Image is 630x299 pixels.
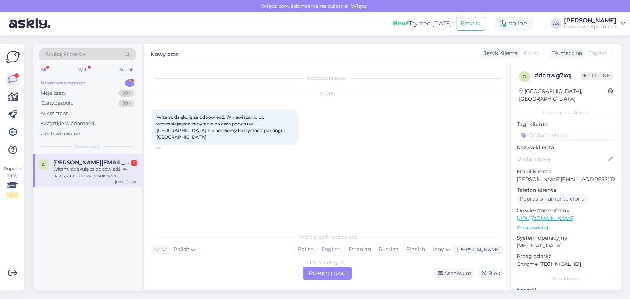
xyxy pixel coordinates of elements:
[6,192,19,199] div: 2 / 3
[517,194,588,204] div: Poproś o numer telefonu
[393,20,409,27] b: New!
[517,144,615,152] p: Nazwa klienta
[517,225,615,231] p: Zobacz więcej ...
[517,186,615,194] p: Telefon klienta
[6,166,19,199] div: Popatrz tutaj
[151,48,178,58] label: Nowy czat
[41,100,74,107] div: Czaty zespołu
[564,18,617,24] div: [PERSON_NAME]
[517,109,615,116] div: Informacje o kliencie
[344,244,375,255] div: Estonian
[517,286,615,294] p: Notatki
[456,17,485,31] button: Emails
[517,155,607,163] input: Dodaj nazwę
[41,79,87,87] div: Nowe wiadomości
[517,260,615,268] p: Chrome [TECHNICAL_ID]
[294,244,317,255] div: Polish
[494,17,533,30] div: online
[519,87,608,103] div: [GEOGRAPHIC_DATA], [GEOGRAPHIC_DATA]
[349,3,369,9] span: Włącz
[477,268,503,278] div: Blok
[53,166,137,179] div: Witam, dziękuję za odpowiedź. W nawiązaniu do wcześniejszego zapytania na czas pobytu w [GEOGRAPH...
[517,253,615,260] p: Przeglądarka
[517,234,615,242] p: System operacyjny
[517,121,615,128] p: Tagi klienta
[41,110,68,117] div: AI Assistant
[517,242,615,250] p: [MEDICAL_DATA]
[454,246,501,254] div: [PERSON_NAME]
[517,175,615,183] p: [PERSON_NAME][EMAIL_ADDRESS][DOMAIN_NAME]
[517,168,615,175] p: Email klienta
[534,71,581,80] div: # danwg7xq
[151,90,503,97] div: [DATE]
[42,162,45,167] span: a
[151,75,503,81] div: Rozpoczął się czat
[46,51,86,58] span: Szukaj klientów
[118,90,134,97] div: 99+
[564,24,617,29] div: Downtown Apartments
[550,49,582,57] div: Tłumacz na
[39,65,48,74] div: All
[115,179,137,185] div: [DATE] 22:18
[118,65,136,74] div: Socials
[53,159,130,166] span: anna.paw6@op.pl
[310,259,345,266] div: Polish to English
[433,246,444,253] span: Inny
[517,215,575,222] a: [URL][DOMAIN_NAME]
[524,49,540,57] span: Polish
[41,130,80,138] div: Zarchiwizowane
[41,90,66,97] div: Moje czaty
[173,246,189,254] span: Polish
[154,145,181,151] span: 22:18
[41,120,94,127] div: Wszystkie wiadomości
[481,49,517,57] div: Język Klienta
[517,275,615,282] div: Dodatkowy
[151,234,503,240] div: Wybierz język i odpowiedz
[564,18,626,29] a: [PERSON_NAME]Downtown Apartments
[303,267,352,280] div: Przejmij czat
[433,268,474,278] div: Archiwum
[517,130,615,141] input: Dodać etykietę
[588,49,607,57] span: English
[551,18,561,29] div: AS
[317,244,344,255] div: English
[118,100,134,107] div: 99+
[517,207,615,215] p: Odwiedzone strony
[131,160,137,166] div: 1
[151,246,167,254] div: Gość
[6,50,20,64] img: Askly Logo
[375,244,402,255] div: Russian
[402,244,429,255] div: Finnish
[75,143,101,150] span: Nowe czaty
[125,79,134,87] div: 1
[523,74,526,79] span: d
[581,72,613,80] span: Offline
[156,114,286,140] span: Witam, dziękuję za odpowiedź. W nawiązaniu do wcześniejszego zapytania na czas pobytu w [GEOGRAPH...
[76,65,89,74] div: Web
[393,19,453,28] div: Try free [DATE]:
